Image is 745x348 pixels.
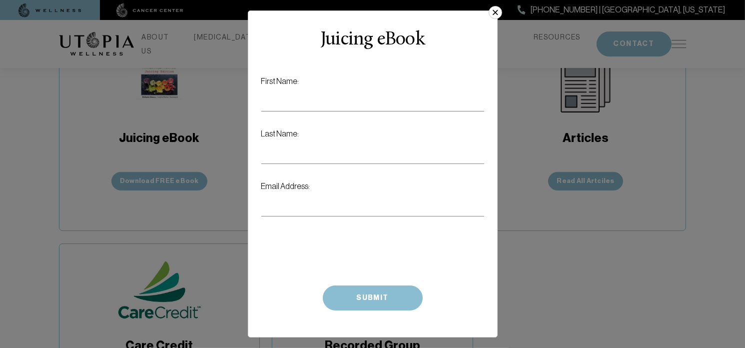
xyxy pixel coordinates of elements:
[261,75,484,119] label: First Name:
[261,87,484,111] input: First Name:
[261,180,484,224] label: Email Address:
[323,285,423,310] button: Submit
[261,192,484,216] input: Email Address:
[261,232,412,270] iframe: Widget containing checkbox for hCaptcha security challenge
[489,6,502,19] button: ×
[261,127,484,172] label: Last Name:
[259,29,487,50] div: Juicing eBook
[261,139,484,164] input: Last Name:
